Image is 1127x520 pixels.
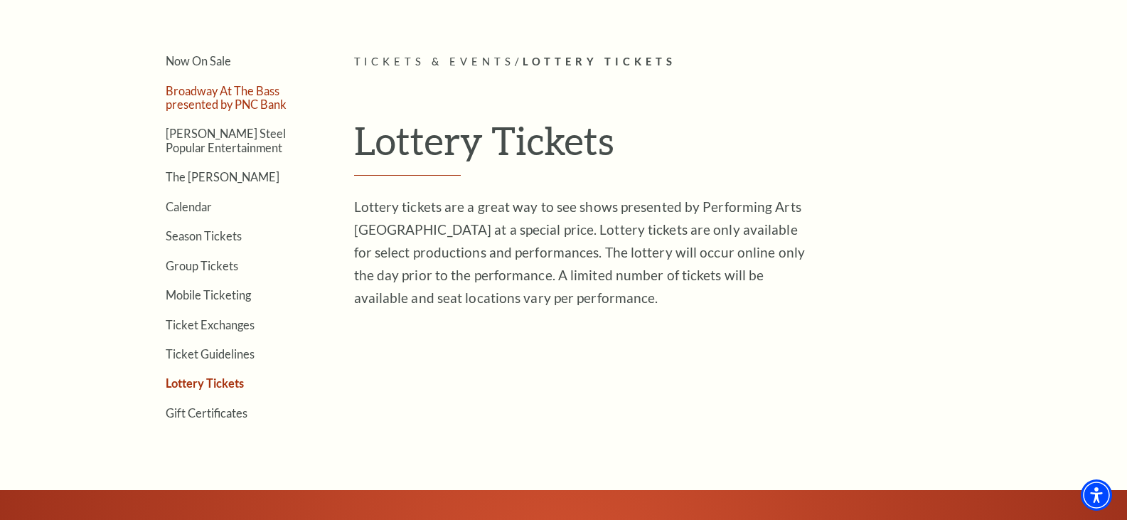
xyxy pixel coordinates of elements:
p: / [354,53,1005,71]
a: Now On Sale [166,54,231,68]
a: Group Tickets [166,259,238,272]
a: Broadway At The Bass presented by PNC Bank [166,84,287,111]
a: [PERSON_NAME] Steel Popular Entertainment [166,127,286,154]
div: Accessibility Menu [1081,479,1112,511]
a: Season Tickets [166,229,242,243]
a: Gift Certificates [166,406,247,420]
a: Mobile Ticketing [166,288,251,302]
a: Lottery Tickets [166,376,244,390]
span: Lottery Tickets [523,55,676,68]
h1: Lottery Tickets [354,117,1005,176]
span: Tickets & Events [354,55,516,68]
a: Ticket Guidelines [166,347,255,361]
a: Ticket Exchanges [166,318,255,331]
p: Lottery tickets are a great way to see shows presented by Performing Arts [GEOGRAPHIC_DATA] at a ... [354,196,816,309]
a: The [PERSON_NAME] [166,170,279,184]
a: Calendar [166,200,212,213]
